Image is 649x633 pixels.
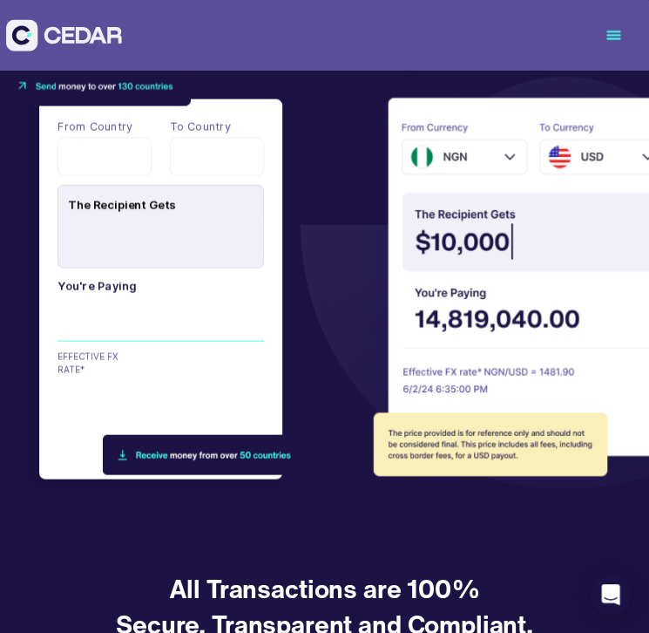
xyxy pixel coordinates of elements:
form: payField [57,118,263,407]
label: To country [170,118,263,138]
label: From country [57,118,151,138]
div: Open Intercom Messenger [590,574,632,616]
div: EFFECTIVE FX RATE* [57,351,147,364]
div: The Recipient Gets [68,190,263,221]
label: You're paying [57,277,263,297]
